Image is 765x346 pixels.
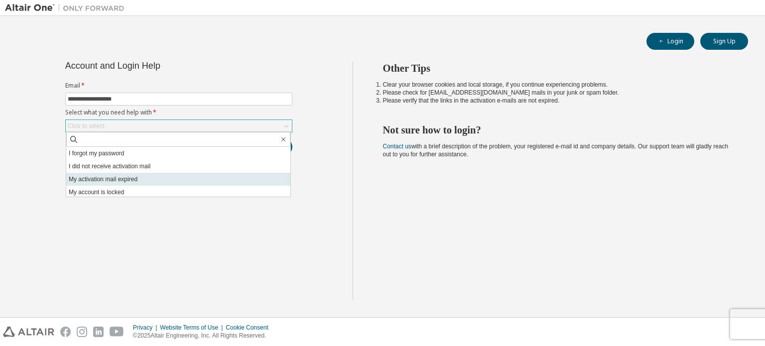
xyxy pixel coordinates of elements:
[133,324,160,332] div: Privacy
[700,33,748,50] button: Sign Up
[93,327,104,337] img: linkedin.svg
[110,327,124,337] img: youtube.svg
[3,327,54,337] img: altair_logo.svg
[68,122,105,130] div: Click to select
[383,97,731,105] li: Please verify that the links in the activation e-mails are not expired.
[133,332,274,340] p: © 2025 Altair Engineering, Inc. All Rights Reserved.
[383,89,731,97] li: Please check for [EMAIL_ADDRESS][DOMAIN_NAME] mails in your junk or spam folder.
[65,109,292,116] label: Select what you need help with
[383,143,729,158] span: with a brief description of the problem, your registered e-mail id and company details. Our suppo...
[65,82,292,90] label: Email
[646,33,694,50] button: Login
[383,81,731,89] li: Clear your browser cookies and local storage, if you continue experiencing problems.
[383,123,731,136] h2: Not sure how to login?
[65,62,247,70] div: Account and Login Help
[383,143,411,150] a: Contact us
[383,62,731,75] h2: Other Tips
[160,324,226,332] div: Website Terms of Use
[226,324,274,332] div: Cookie Consent
[77,327,87,337] img: instagram.svg
[60,327,71,337] img: facebook.svg
[5,3,129,13] img: Altair One
[66,147,290,160] li: I forgot my password
[66,120,292,132] div: Click to select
